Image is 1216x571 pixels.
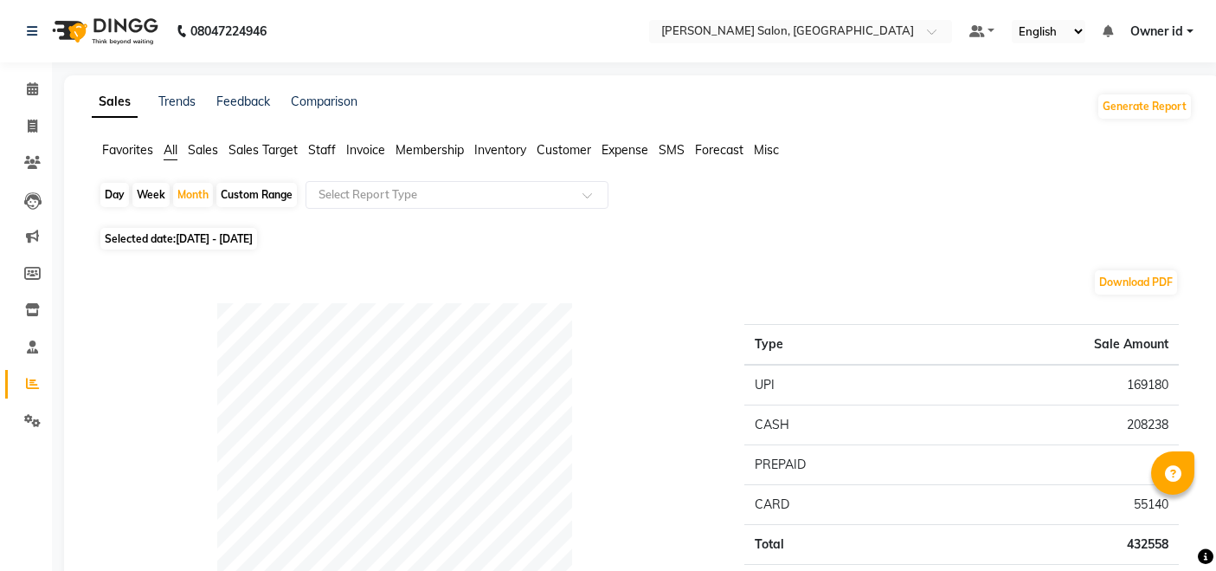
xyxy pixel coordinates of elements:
[216,94,270,109] a: Feedback
[1098,94,1191,119] button: Generate Report
[173,183,213,207] div: Month
[931,525,1179,565] td: 432558
[132,183,170,207] div: Week
[216,183,297,207] div: Custom Range
[1130,23,1183,41] span: Owner id
[291,94,357,109] a: Comparison
[931,325,1179,366] th: Sale Amount
[176,232,253,245] span: [DATE] - [DATE]
[744,365,931,406] td: UPI
[659,142,685,158] span: SMS
[695,142,743,158] span: Forecast
[100,183,129,207] div: Day
[308,142,336,158] span: Staff
[190,7,267,55] b: 08047224946
[744,525,931,565] td: Total
[537,142,591,158] span: Customer
[744,445,931,485] td: PREPAID
[931,485,1179,525] td: 55140
[158,94,196,109] a: Trends
[102,142,153,158] span: Favorites
[188,142,218,158] span: Sales
[1095,270,1177,295] button: Download PDF
[931,445,1179,485] td: 0
[228,142,298,158] span: Sales Target
[164,142,177,158] span: All
[396,142,464,158] span: Membership
[744,406,931,445] td: CASH
[744,485,931,525] td: CARD
[474,142,526,158] span: Inventory
[931,365,1179,406] td: 169180
[1143,502,1199,554] iframe: chat widget
[602,142,648,158] span: Expense
[100,228,257,250] span: Selected date:
[754,142,779,158] span: Misc
[346,142,385,158] span: Invoice
[744,325,931,366] th: Type
[44,7,163,55] img: logo
[931,406,1179,445] td: 208238
[92,87,138,118] a: Sales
